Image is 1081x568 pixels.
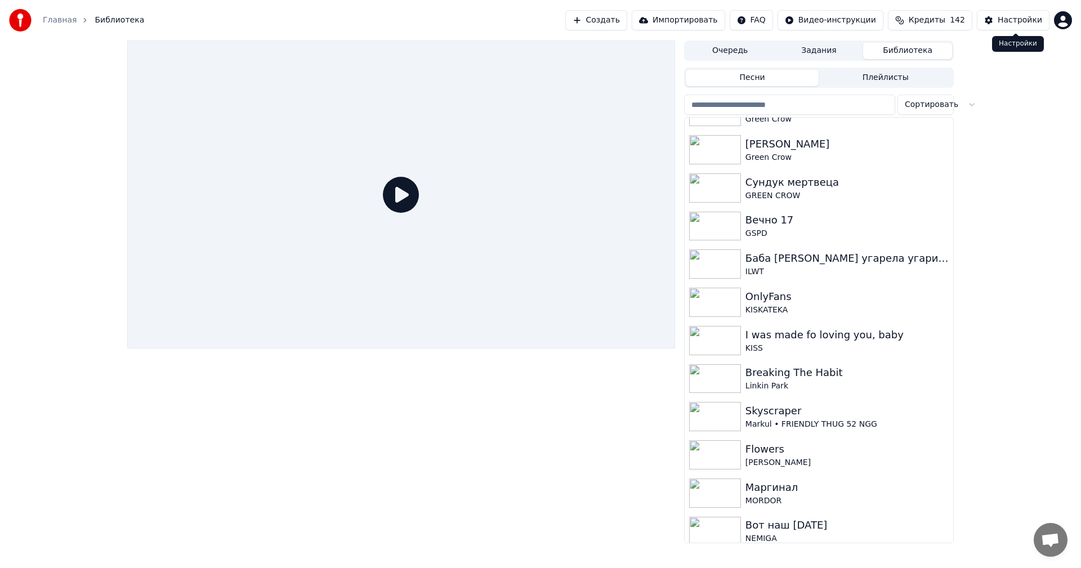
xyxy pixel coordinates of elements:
div: Настройки [992,36,1044,52]
div: OnlyFans [745,289,949,305]
div: MORDOR [745,495,949,507]
span: Кредиты [909,15,945,26]
button: Кредиты142 [888,10,972,30]
div: KISS [745,343,949,354]
div: Маргинал [745,480,949,495]
div: Markul • FRIENDLY THUG 52 NGG [745,419,949,430]
div: Breaking The Habit [745,365,949,381]
button: Очередь [686,43,775,59]
div: Green Crow [745,114,949,125]
div: NEMIGA [745,533,949,544]
a: Главная [43,15,77,26]
div: Сундук мертвеца [745,175,949,190]
button: Библиотека [863,43,952,59]
div: I was made fo loving you, baby [745,327,949,343]
div: Вот наш [DATE] [745,517,949,533]
button: Плейлисты [819,70,952,86]
div: Skyscraper [745,403,949,419]
nav: breadcrumb [43,15,144,26]
span: Библиотека [95,15,144,26]
button: Настройки [977,10,1049,30]
button: FAQ [730,10,773,30]
div: Баба [PERSON_NAME] угарела угари и ты [745,251,949,266]
div: Открытый чат [1034,523,1067,557]
div: Linkin Park [745,381,949,392]
div: KISKATEKA [745,305,949,316]
div: [PERSON_NAME] [745,457,949,468]
img: youka [9,9,32,32]
div: Green Crow [745,152,949,163]
div: GREEN CROW [745,190,949,202]
button: Импортировать [632,10,725,30]
span: 142 [950,15,965,26]
div: ILWT [745,266,949,278]
span: Сортировать [905,99,958,110]
button: Песни [686,70,819,86]
div: [PERSON_NAME] [745,136,949,152]
button: Задания [775,43,864,59]
button: Создать [565,10,627,30]
button: Видео-инструкции [778,10,883,30]
div: Вечно 17 [745,212,949,228]
div: Flowers [745,441,949,457]
div: GSPD [745,228,949,239]
div: Настройки [998,15,1042,26]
